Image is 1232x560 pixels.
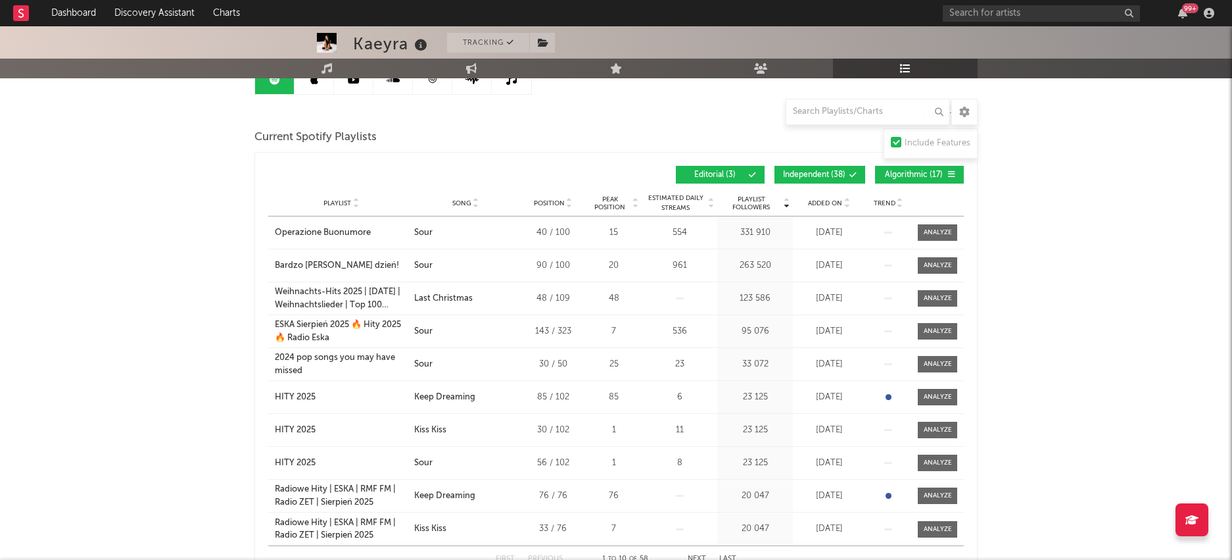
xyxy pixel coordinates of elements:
[721,391,790,404] div: 23 125
[645,358,714,371] div: 23
[796,424,862,437] div: [DATE]
[254,130,377,145] span: Current Spotify Playlists
[523,292,582,305] div: 48 / 109
[414,391,475,404] div: Keep Dreaming
[884,171,944,179] span: Algorithmic ( 17 )
[414,522,446,536] div: Kiss Kiss
[534,199,565,207] span: Position
[275,457,408,470] a: HITY 2025
[523,259,582,272] div: 90 / 100
[323,199,351,207] span: Playlist
[645,424,714,437] div: 11
[275,259,408,272] a: Bardzo [PERSON_NAME] dzień!
[943,5,1140,22] input: Search for artists
[414,259,433,272] div: Sour
[774,166,865,184] button: Independent(38)
[589,292,638,305] div: 48
[275,226,371,240] div: Operazione Buonumore
[414,358,433,371] div: Sour
[721,292,790,305] div: 123 586
[589,424,638,437] div: 1
[275,286,408,311] a: Weihnachts-Hits 2025 | [DATE] | Weihnachtslieder | Top 100 Christmas
[796,522,862,536] div: [DATE]
[414,490,475,503] div: Keep Dreaming
[684,171,745,179] span: Editorial ( 3 )
[414,292,473,305] div: Last Christmas
[523,424,582,437] div: 30 / 102
[275,226,408,240] a: Operazione Buonumore
[786,99,950,125] input: Search Playlists/Charts
[721,457,790,470] div: 23 125
[523,457,582,470] div: 56 / 102
[523,490,582,503] div: 76 / 76
[796,490,862,503] div: [DATE]
[275,424,316,437] div: HITY 2025
[353,33,431,55] div: Kaeyra
[645,259,714,272] div: 961
[589,490,638,503] div: 76
[676,166,765,184] button: Editorial(3)
[808,199,842,207] span: Added On
[721,195,782,211] span: Playlist Followers
[589,358,638,371] div: 25
[721,424,790,437] div: 23 125
[275,483,408,509] a: Radiowe Hity | ESKA | RMF FM | Radio ZET | Sierpień 2025
[523,325,582,338] div: 143 / 323
[721,325,790,338] div: 95 076
[589,457,638,470] div: 1
[905,136,970,151] div: Include Features
[645,325,714,338] div: 536
[275,259,399,272] div: Bardzo [PERSON_NAME] dzień!
[796,457,862,470] div: [DATE]
[783,171,845,179] span: Independent ( 38 )
[275,424,408,437] a: HITY 2025
[275,391,408,404] a: HITY 2025
[796,259,862,272] div: [DATE]
[275,457,316,470] div: HITY 2025
[589,259,638,272] div: 20
[645,193,706,213] span: Estimated Daily Streams
[721,490,790,503] div: 20 047
[874,199,895,207] span: Trend
[1182,3,1198,13] div: 99 +
[721,259,790,272] div: 263 520
[275,517,408,542] a: Radiowe Hity | ESKA | RMF FM | Radio ZET | Sierpień 2025
[589,391,638,404] div: 85
[275,351,408,377] a: 2024 pop songs you may have missed
[275,318,408,344] a: ESKA Sierpień 2025 🔥 Hity 2025 🔥 Radio Eska
[414,457,433,470] div: Sour
[1178,8,1187,18] button: 99+
[589,325,638,338] div: 7
[523,226,582,240] div: 40 / 100
[645,391,714,404] div: 6
[414,325,433,338] div: Sour
[523,391,582,404] div: 85 / 102
[589,195,630,211] span: Peak Position
[447,33,529,53] button: Tracking
[645,457,714,470] div: 8
[414,226,433,240] div: Sour
[796,391,862,404] div: [DATE]
[414,424,446,437] div: Kiss Kiss
[796,358,862,371] div: [DATE]
[721,226,790,240] div: 331 910
[452,199,471,207] span: Song
[589,226,638,240] div: 15
[589,522,638,536] div: 7
[796,325,862,338] div: [DATE]
[875,166,964,184] button: Algorithmic(17)
[721,522,790,536] div: 20 047
[275,391,316,404] div: HITY 2025
[796,226,862,240] div: [DATE]
[523,358,582,371] div: 30 / 50
[721,358,790,371] div: 33 072
[645,226,714,240] div: 554
[796,292,862,305] div: [DATE]
[523,522,582,536] div: 33 / 76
